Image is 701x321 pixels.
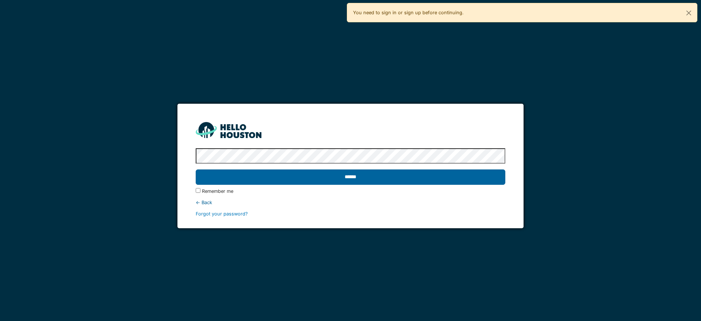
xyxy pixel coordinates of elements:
[196,211,248,217] a: Forgot your password?
[196,199,505,206] div: ← Back
[202,188,233,195] label: Remember me
[681,3,697,23] button: Close
[196,122,261,138] img: HH_line-BYnF2_Hg.png
[347,3,697,22] div: You need to sign in or sign up before continuing.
